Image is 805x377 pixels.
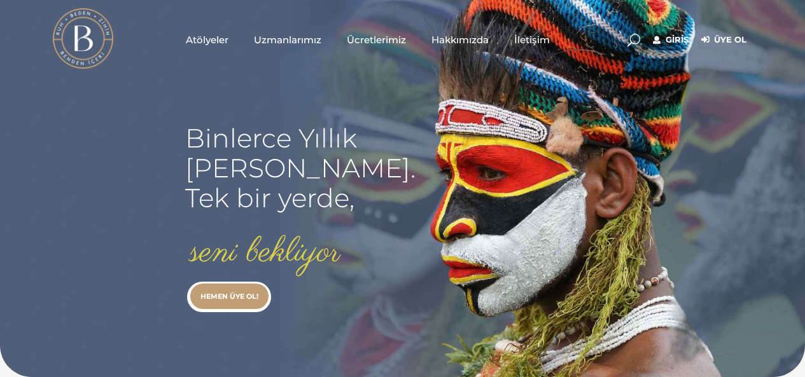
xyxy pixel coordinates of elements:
a: Atölyeler [173,8,241,71]
img: light logo [53,8,113,69]
span: Hakkımızda [431,32,489,47]
a: Ücretlerimiz [334,8,419,71]
a: Üye Ol [701,32,746,48]
span: Ücretlerimiz [347,32,406,47]
span: Atölyeler [186,32,228,47]
span: Uzmanlarımız [254,32,321,47]
a: HEMEN ÜYE OL! [190,284,269,309]
a: Uzmanlarımız [241,8,334,71]
span: İletişim [514,32,550,47]
rs-layer: Binlerce Yıllık [PERSON_NAME]. Tek bir yerde, [185,123,416,213]
a: Hakkımızda [419,8,501,71]
a: Giriş [653,32,689,48]
rs-layer: seni bekliyor [190,234,340,272]
a: İletişim [501,8,563,71]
